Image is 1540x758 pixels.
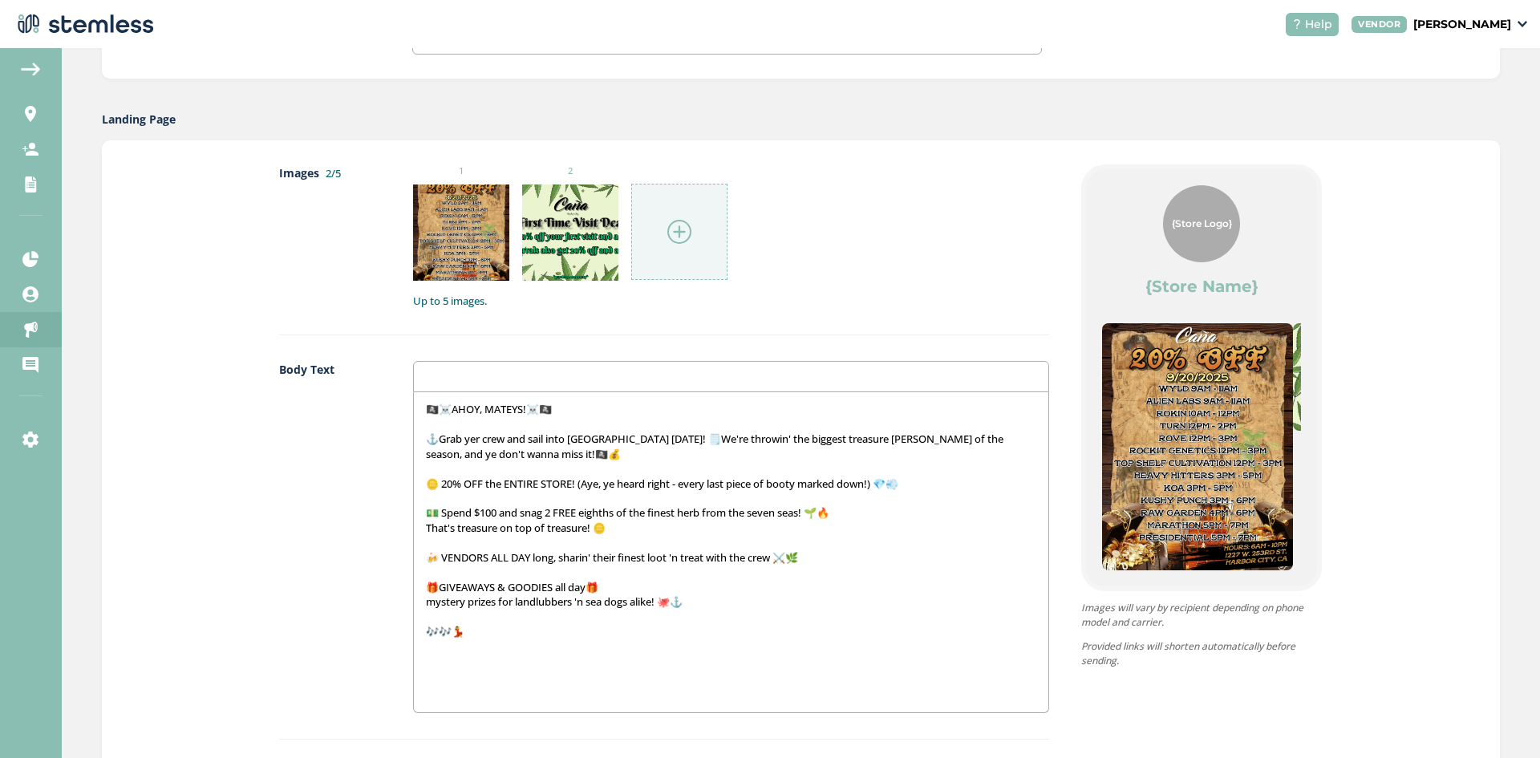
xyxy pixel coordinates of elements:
[522,164,618,178] small: 2
[426,476,1036,491] p: 🪙 20% OFF the ENTIRE STORE! (Aye, ye heard right - every last piece of booty marked down!) 💎💨
[21,63,40,75] img: icon-arrow-back-accent-c549486e.svg
[413,294,1049,310] label: Up to 5 images.
[426,432,1036,461] p: ⚓Grab yer crew and sail into [GEOGRAPHIC_DATA] [DATE]! 🗒️We're throwin' the biggest treasure [PER...
[413,184,509,281] img: 9k=
[522,184,618,281] img: 2Q==
[279,164,381,309] label: Images
[413,164,509,178] small: 1
[1293,323,1484,431] img: 2Q==
[1081,639,1322,668] p: Provided links will shorten automatically before sending.
[1518,21,1527,27] img: icon_down-arrow-small-66adaf34.svg
[1102,323,1293,570] img: 9k=
[1413,16,1511,33] p: [PERSON_NAME]
[1352,16,1407,33] div: VENDOR
[1460,681,1540,758] iframe: Chat Widget
[326,166,341,180] label: 2/5
[1081,601,1322,630] p: Images will vary by recipient depending on phone model and carrier.
[1305,16,1332,33] span: Help
[426,594,1036,609] p: mystery prizes for landlubbers 'n sea dogs alike! 🐙⚓
[13,8,154,40] img: logo-dark-0685b13c.svg
[1145,275,1258,298] label: {Store Name}
[426,580,1036,594] p: 🎁GIVEAWAYS & GOODIES all day🎁
[667,220,691,244] img: icon-circle-plus-45441306.svg
[102,111,176,128] label: Landing Page
[426,624,1036,638] p: 🎶🎶💃
[1202,580,1226,604] button: Item 1
[1177,580,1202,604] button: Item 0
[1172,217,1232,231] span: {Store Logo}
[1292,19,1302,29] img: icon-help-white-03924b79.svg
[279,361,381,713] label: Body Text
[426,402,1036,416] p: 🏴‍☠️☠️AHOY, MATEYS!☠️🏴‍☠️
[426,550,1036,565] p: 🍻 VENDORS ALL DAY long, sharin' their finest loot 'n treat with the crew ⚔️🌿
[426,521,1036,535] p: That's treasure on top of treasure! 🪙
[426,505,1036,520] p: 💵 Spend $100 and snag 2 FREE eighths of the finest herb from the seven seas! 🌱🔥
